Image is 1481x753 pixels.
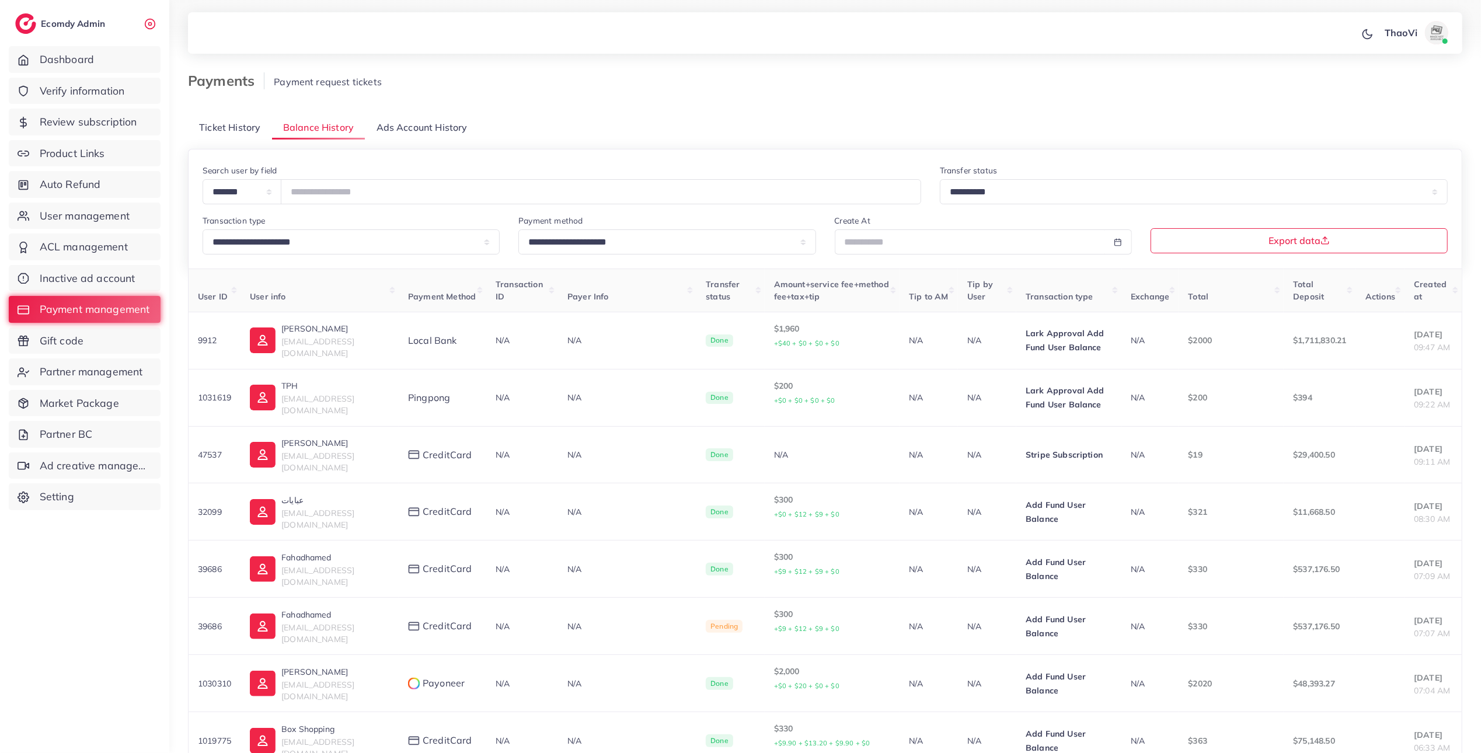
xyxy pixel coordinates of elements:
[40,208,130,224] span: User management
[281,508,354,530] span: [EMAIL_ADDRESS][DOMAIN_NAME]
[1414,571,1450,581] span: 07:09 AM
[40,364,143,379] span: Partner management
[1026,448,1112,462] p: Stripe Subscription
[1131,449,1145,460] span: N/A
[423,505,472,518] span: creditCard
[1188,505,1274,519] p: $321
[281,622,354,644] span: [EMAIL_ADDRESS][DOMAIN_NAME]
[496,335,510,346] span: N/A
[9,452,161,479] a: Ad creative management
[274,76,382,88] span: Payment request tickets
[1414,628,1450,639] span: 07:07 AM
[774,510,839,518] small: +$0 + $12 + $9 + $0
[1026,555,1112,583] p: Add Fund User Balance
[706,563,733,576] span: Done
[408,736,420,746] img: payment
[967,279,993,301] span: Tip by User
[909,734,949,748] p: N/A
[967,677,1007,691] p: N/A
[198,333,231,347] p: 9912
[281,436,389,450] p: [PERSON_NAME]
[1131,335,1145,346] span: N/A
[567,333,687,347] p: N/A
[9,358,161,385] a: Partner management
[198,448,231,462] p: 47537
[250,327,276,353] img: ic-user-info.36bf1079.svg
[1414,442,1452,456] p: [DATE]
[1188,734,1274,748] p: $363
[283,121,354,134] span: Balance History
[967,734,1007,748] p: N/A
[909,619,949,633] p: N/A
[281,393,354,416] span: [EMAIL_ADDRESS][DOMAIN_NAME]
[1414,499,1452,513] p: [DATE]
[198,734,231,748] p: 1019775
[1026,498,1112,526] p: Add Fund User Balance
[1414,456,1450,467] span: 09:11 AM
[40,271,135,286] span: Inactive ad account
[1131,507,1145,517] span: N/A
[774,550,890,578] p: $300
[774,567,839,576] small: +$9 + $12 + $9 + $0
[567,391,687,405] p: N/A
[1026,612,1112,640] p: Add Fund User Balance
[518,215,583,226] label: Payment method
[1293,619,1347,633] p: $537,176.50
[250,291,285,302] span: User info
[423,448,472,462] span: creditCard
[1385,26,1417,40] p: ThaoVi
[408,391,477,405] div: Pingpong
[1188,677,1274,691] p: $2020
[1293,677,1347,691] p: $48,393.27
[203,215,266,226] label: Transaction type
[1378,21,1453,44] a: ThaoViavatar
[40,458,152,473] span: Ad creative management
[40,177,101,192] span: Auto Refund
[1293,333,1347,347] p: $1,711,830.21
[1293,279,1324,301] span: Total Deposit
[281,665,389,679] p: [PERSON_NAME]
[909,677,949,691] p: N/A
[706,334,733,347] span: Done
[496,735,510,746] span: N/A
[377,121,468,134] span: Ads Account History
[1026,291,1093,302] span: Transaction type
[774,664,890,693] p: $2,000
[706,448,733,461] span: Done
[250,671,276,696] img: ic-user-info.36bf1079.svg
[706,620,743,633] span: Pending
[1026,326,1112,354] p: Lark Approval Add Fund User Balance
[1026,670,1112,698] p: Add Fund User Balance
[198,391,231,405] p: 1031619
[15,13,36,34] img: logo
[9,140,161,167] a: Product Links
[198,619,231,633] p: 39686
[1414,556,1452,570] p: [DATE]
[250,385,276,410] img: ic-user-info.36bf1079.svg
[40,302,150,317] span: Payment management
[1188,449,1202,460] span: $19
[408,678,420,689] img: payment
[40,239,128,255] span: ACL management
[1414,385,1452,399] p: [DATE]
[940,165,997,176] label: Transfer status
[774,379,890,407] p: $200
[250,613,276,639] img: ic-user-info.36bf1079.svg
[281,722,389,736] p: Box Shopping
[9,46,161,73] a: Dashboard
[9,233,161,260] a: ACL management
[835,215,870,226] label: Create At
[281,493,389,507] p: عبايات
[1151,228,1448,253] button: Export data
[9,109,161,135] a: Review subscription
[423,562,472,576] span: creditCard
[1026,384,1112,412] p: Lark Approval Add Fund User Balance
[706,506,733,518] span: Done
[1414,671,1452,685] p: [DATE]
[40,427,93,442] span: Partner BC
[567,734,687,748] p: N/A
[1414,728,1452,742] p: [DATE]
[408,291,476,302] span: Payment Method
[1131,392,1145,403] span: N/A
[281,322,389,336] p: [PERSON_NAME]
